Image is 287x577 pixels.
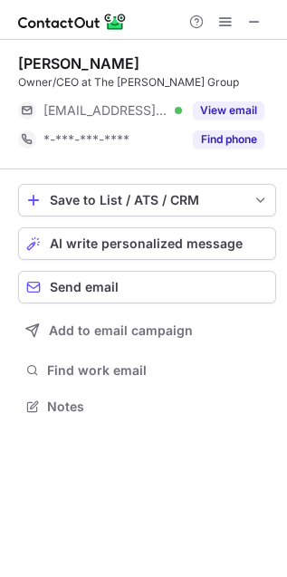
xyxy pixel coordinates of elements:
div: [PERSON_NAME] [18,54,139,72]
button: Reveal Button [193,130,264,149]
button: Send email [18,271,276,303]
button: Notes [18,394,276,419]
span: Find work email [47,362,269,379]
button: Find work email [18,358,276,383]
div: Save to List / ATS / CRM [50,193,244,207]
div: Owner/CEO at The [PERSON_NAME] Group [18,74,276,91]
img: ContactOut v5.3.10 [18,11,127,33]
span: [EMAIL_ADDRESS][DOMAIN_NAME] [43,102,168,119]
button: AI write personalized message [18,227,276,260]
span: AI write personalized message [50,236,243,251]
span: Add to email campaign [49,323,193,338]
span: Send email [50,280,119,294]
span: Notes [47,399,269,415]
button: save-profile-one-click [18,184,276,216]
button: Reveal Button [193,101,264,120]
button: Add to email campaign [18,314,276,347]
